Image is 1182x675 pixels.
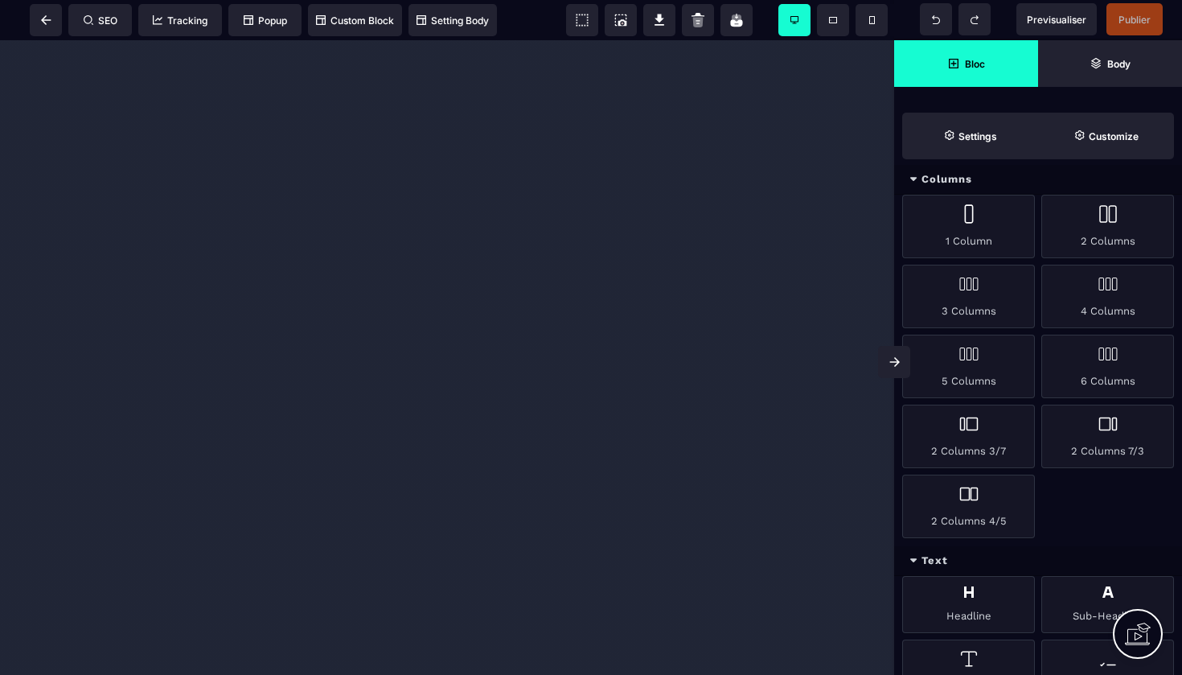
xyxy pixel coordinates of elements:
[894,165,1182,195] div: Columns
[1041,265,1174,328] div: 4 Columns
[965,58,985,70] strong: Bloc
[1107,58,1131,70] strong: Body
[1041,335,1174,398] div: 6 Columns
[894,40,1038,87] span: Open Blocks
[605,4,637,36] span: Screenshot
[1041,405,1174,468] div: 2 Columns 7/3
[417,14,489,27] span: Setting Body
[958,130,997,142] strong: Settings
[902,405,1035,468] div: 2 Columns 3/7
[902,195,1035,258] div: 1 Column
[1041,195,1174,258] div: 2 Columns
[894,546,1182,576] div: Text
[902,475,1035,538] div: 2 Columns 4/5
[1016,3,1097,35] span: Preview
[1089,130,1139,142] strong: Customize
[153,14,207,27] span: Tracking
[902,113,1038,159] span: Settings
[566,4,598,36] span: View components
[244,14,287,27] span: Popup
[902,335,1035,398] div: 5 Columns
[1027,14,1086,26] span: Previsualiser
[902,576,1035,633] div: Headline
[316,14,394,27] span: Custom Block
[1038,40,1182,87] span: Open Layer Manager
[902,265,1035,328] div: 3 Columns
[84,14,117,27] span: SEO
[1038,113,1174,159] span: Open Style Manager
[1118,14,1151,26] span: Publier
[1041,576,1174,633] div: Sub-Headline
